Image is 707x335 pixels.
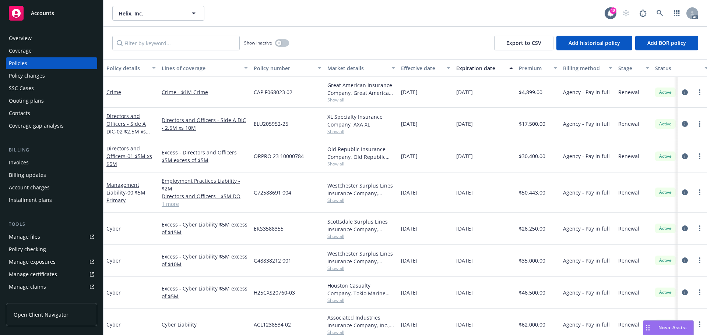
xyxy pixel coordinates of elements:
[31,10,54,16] span: Accounts
[456,88,473,96] span: [DATE]
[9,256,56,268] div: Manage exposures
[103,59,159,77] button: Policy details
[6,293,97,305] a: Manage BORs
[254,225,284,232] span: EKS3588355
[658,257,673,264] span: Active
[618,120,639,128] span: Renewal
[563,189,610,196] span: Agency - Pay in full
[9,57,27,69] div: Policies
[560,59,615,77] button: Billing method
[658,89,673,96] span: Active
[327,197,395,203] span: Show all
[162,177,248,192] a: Employment Practices Liability - $2M
[9,157,29,168] div: Invoices
[254,152,304,160] span: ORPRO 23 10000784
[106,145,152,167] a: Directors and Officers
[327,81,395,97] div: Great American Insurance Company, Great American Insurance Group
[401,321,418,328] span: [DATE]
[106,128,150,143] span: - 02 $2.5M xs $10M
[6,221,97,228] div: Tools
[327,161,395,167] span: Show all
[695,120,704,128] a: more
[658,189,673,196] span: Active
[519,257,545,264] span: $35,000.00
[563,120,610,128] span: Agency - Pay in full
[680,88,689,97] a: circleInformation
[6,231,97,243] a: Manage files
[327,265,395,271] span: Show all
[563,64,604,72] div: Billing method
[506,39,541,46] span: Export to CSV
[327,314,395,329] div: Associated Industries Insurance Company, Inc., AmTrust Financial Services, RT Specialty Insurance...
[618,152,639,160] span: Renewal
[519,152,545,160] span: $30,400.00
[9,120,64,132] div: Coverage gap analysis
[6,256,97,268] a: Manage exposures
[327,113,395,128] div: XL Specialty Insurance Company, AXA XL
[244,40,272,46] span: Show inactive
[6,45,97,57] a: Coverage
[401,289,418,296] span: [DATE]
[254,289,295,296] span: H25CXS20760-03
[327,233,395,239] span: Show all
[9,45,32,57] div: Coverage
[569,39,620,46] span: Add historical policy
[254,120,288,128] span: ELU205952-25
[456,225,473,232] span: [DATE]
[9,169,46,181] div: Billing updates
[119,10,182,17] span: Helix, Inc.
[519,88,542,96] span: $4,899.00
[680,224,689,233] a: circleInformation
[680,256,689,265] a: circleInformation
[162,321,248,328] a: Cyber Liability
[9,82,34,94] div: SSC Cases
[643,320,694,335] button: Nova Assist
[636,6,650,21] a: Report a Bug
[106,189,145,204] span: - 00 $5M Primary
[254,189,291,196] span: G72588691 004
[695,88,704,97] a: more
[658,121,673,127] span: Active
[6,82,97,94] a: SSC Cases
[680,188,689,197] a: circleInformation
[658,324,687,331] span: Nova Assist
[112,36,240,50] input: Filter by keyword...
[9,32,32,44] div: Overview
[251,59,324,77] button: Policy number
[6,194,97,206] a: Installment plans
[519,321,545,328] span: $62,000.00
[695,320,704,329] a: more
[643,321,653,335] div: Drag to move
[398,59,453,77] button: Effective date
[401,152,418,160] span: [DATE]
[669,6,684,21] a: Switch app
[680,152,689,161] a: circleInformation
[619,6,633,21] a: Start snowing
[680,120,689,128] a: circleInformation
[162,200,248,208] a: 1 more
[327,182,395,197] div: Westchester Surplus Lines Insurance Company, Chubb Group
[456,120,473,128] span: [DATE]
[112,6,204,21] button: Helix, Inc.
[162,116,248,132] a: Directors and Officers - Side A DIC - 2.5M xs 10M
[658,225,673,232] span: Active
[563,225,610,232] span: Agency - Pay in full
[6,281,97,293] a: Manage claims
[494,36,553,50] button: Export to CSV
[456,64,505,72] div: Expiration date
[516,59,560,77] button: Premium
[618,225,639,232] span: Renewal
[519,225,545,232] span: $26,250.00
[9,107,30,119] div: Contacts
[106,289,121,296] a: Cyber
[401,225,418,232] span: [DATE]
[9,281,46,293] div: Manage claims
[106,89,121,96] a: Crime
[6,169,97,181] a: Billing updates
[14,311,68,318] span: Open Client Navigator
[401,88,418,96] span: [DATE]
[6,157,97,168] a: Invoices
[635,36,698,50] button: Add BOR policy
[9,293,43,305] div: Manage BORs
[6,70,97,82] a: Policy changes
